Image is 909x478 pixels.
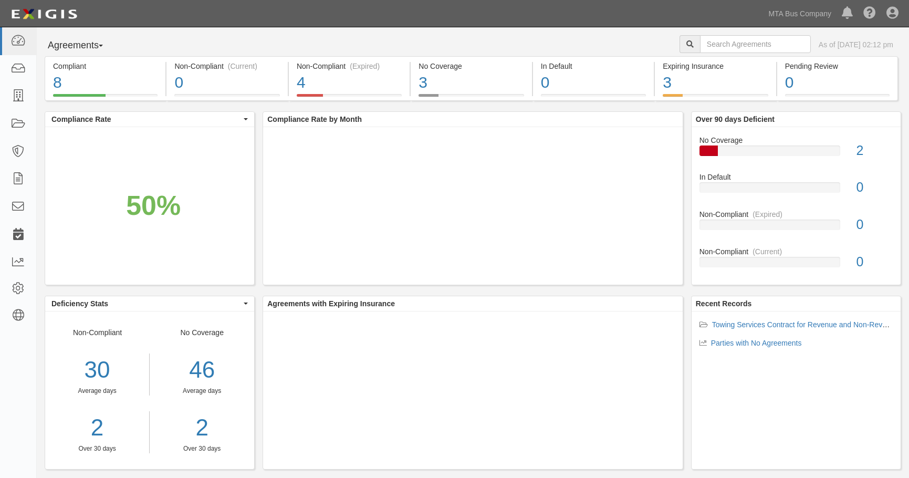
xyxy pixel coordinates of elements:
a: Non-Compliant(Current)0 [699,246,893,276]
img: Logo [8,5,80,24]
b: Agreements with Expiring Insurance [267,299,395,308]
div: In Default [692,172,901,182]
b: Recent Records [696,299,752,308]
a: Non-Compliant(Current)0 [166,94,287,102]
div: 2 [848,141,901,160]
a: Non-Compliant(Expired)4 [289,94,410,102]
a: 2 [45,411,149,444]
div: Non-Compliant (Current) [174,61,279,71]
div: As of [DATE] 02:12 pm [819,39,893,50]
div: Average days [45,387,149,396]
button: Agreements [45,35,123,56]
div: 3 [663,71,768,94]
div: Non-Compliant [692,246,901,257]
div: No Coverage [150,327,254,453]
div: (Current) [753,246,782,257]
button: Deficiency Stats [45,296,254,311]
div: Expiring Insurance [663,61,768,71]
div: Pending Review [785,61,890,71]
button: Compliance Rate [45,112,254,127]
div: 0 [848,178,901,197]
div: In Default [541,61,646,71]
div: 50% [126,186,181,225]
div: 4 [297,71,402,94]
div: 0 [848,253,901,272]
a: No Coverage2 [699,135,893,172]
div: No Coverage [692,135,901,146]
div: 3 [419,71,524,94]
div: Non-Compliant (Expired) [297,61,402,71]
a: Non-Compliant(Expired)0 [699,209,893,246]
a: Compliant8 [45,94,165,102]
div: 30 [45,354,149,387]
span: Deficiency Stats [51,298,241,309]
div: 0 [541,71,646,94]
a: Parties with No Agreements [711,339,802,347]
a: Pending Review0 [777,94,898,102]
a: In Default0 [533,94,654,102]
a: No Coverage3 [411,94,531,102]
div: Over 30 days [45,444,149,453]
a: 2 [158,411,246,444]
a: In Default0 [699,172,893,209]
b: Compliance Rate by Month [267,115,362,123]
a: MTA Bus Company [763,3,837,24]
div: (Expired) [350,61,380,71]
div: 8 [53,71,158,94]
i: Help Center - Complianz [863,7,876,20]
a: Expiring Insurance3 [655,94,776,102]
div: Average days [158,387,246,396]
div: (Expired) [753,209,782,220]
div: No Coverage [419,61,524,71]
div: Over 30 days [158,444,246,453]
div: 0 [174,71,279,94]
div: Non-Compliant [45,327,150,453]
div: Compliant [53,61,158,71]
div: 46 [158,354,246,387]
div: 0 [848,215,901,234]
div: Non-Compliant [692,209,901,220]
b: Over 90 days Deficient [696,115,775,123]
div: (Current) [228,61,257,71]
div: 0 [785,71,890,94]
span: Compliance Rate [51,114,241,124]
input: Search Agreements [700,35,811,53]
